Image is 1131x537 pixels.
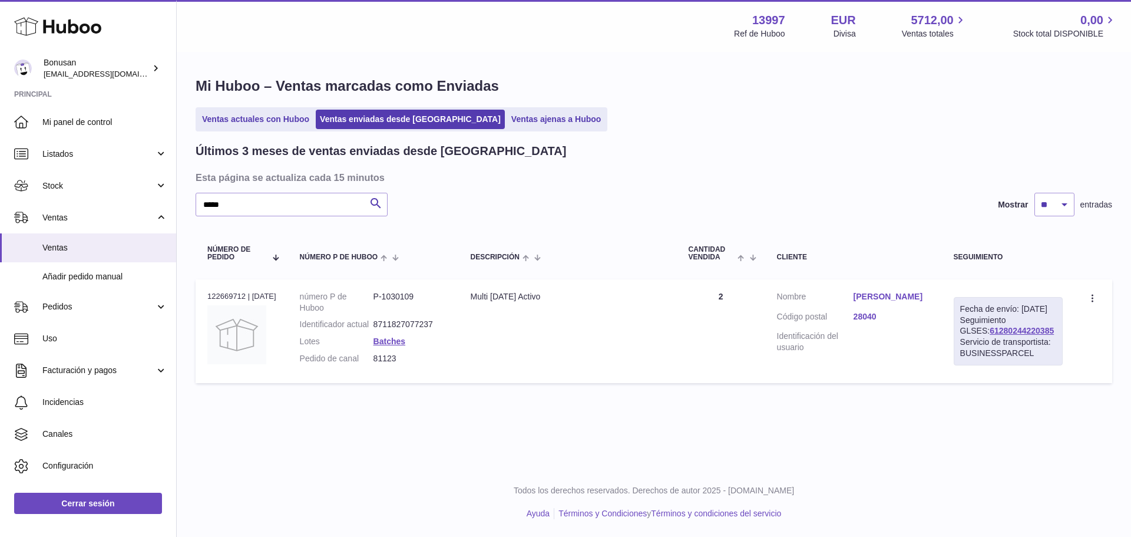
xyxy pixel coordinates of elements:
span: Ventas [42,242,167,253]
a: Ventas enviadas desde [GEOGRAPHIC_DATA] [316,110,505,129]
dt: Identificador actual [300,319,373,330]
span: Añadir pedido manual [42,271,167,282]
dt: Lotes [300,336,373,347]
dd: P-1030109 [373,291,447,314]
dd: 81123 [373,353,447,364]
td: 2 [677,279,765,383]
span: Pedidos [42,301,155,312]
li: y [554,508,781,519]
div: 122669712 | [DATE] [207,291,276,302]
span: número P de Huboo [300,253,378,261]
img: no-photo.jpg [207,305,266,364]
span: Uso [42,333,167,344]
dd: 8711827077237 [373,319,447,330]
span: Ventas [42,212,155,223]
a: 28040 [854,311,930,322]
span: Mi panel de control [42,117,167,128]
a: Batches [373,337,405,346]
span: Canales [42,429,167,440]
div: Fecha de envío: [DATE] [960,304,1056,315]
h1: Mi Huboo – Ventas marcadas como Enviadas [196,77,1112,95]
span: Stock [42,180,155,192]
a: Cerrar sesión [14,493,162,514]
span: entradas [1080,199,1112,210]
a: Ventas ajenas a Huboo [507,110,606,129]
strong: 13997 [752,12,785,28]
strong: EUR [831,12,856,28]
div: Ref de Huboo [734,28,785,39]
h2: Últimos 3 meses de ventas enviadas desde [GEOGRAPHIC_DATA] [196,143,566,159]
a: Términos y Condiciones [558,509,647,518]
div: Bonusan [44,57,150,80]
div: Seguimiento GLSES: [954,297,1063,365]
span: 5712,00 [911,12,953,28]
dt: Pedido de canal [300,353,373,364]
dt: número P de Huboo [300,291,373,314]
span: [EMAIL_ADDRESS][DOMAIN_NAME] [44,69,173,78]
h3: Esta página se actualiza cada 15 minutos [196,171,1109,184]
a: Términos y condiciones del servicio [651,509,781,518]
a: 61280244220385 [990,326,1054,335]
div: Servicio de transportista: BUSINESSPARCEL [960,337,1056,359]
span: Facturación y pagos [42,365,155,376]
dt: Nombre [777,291,854,305]
div: Seguimiento [954,253,1063,261]
span: Incidencias [42,397,167,408]
span: Stock total DISPONIBLE [1013,28,1117,39]
img: info@bonusan.es [14,60,32,77]
div: Cliente [777,253,930,261]
span: 0,00 [1080,12,1103,28]
div: Divisa [834,28,856,39]
label: Mostrar [998,199,1028,210]
span: Número de pedido [207,246,266,261]
a: 5712,00 Ventas totales [902,12,967,39]
div: Multi [DATE] Activo [471,291,665,302]
dt: Código postal [777,311,854,325]
span: Listados [42,149,155,160]
a: Ayuda [527,509,550,518]
span: Descripción [471,253,520,261]
a: [PERSON_NAME] [854,291,930,302]
span: Ventas totales [902,28,967,39]
span: Cantidad vendida [689,246,735,261]
a: Ventas actuales con Huboo [198,110,313,129]
span: Configuración [42,460,167,472]
p: Todos los derechos reservados. Derechos de autor 2025 - [DOMAIN_NAME] [186,485,1122,496]
a: 0,00 Stock total DISPONIBLE [1013,12,1117,39]
dt: Identificación del usuario [777,331,854,353]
